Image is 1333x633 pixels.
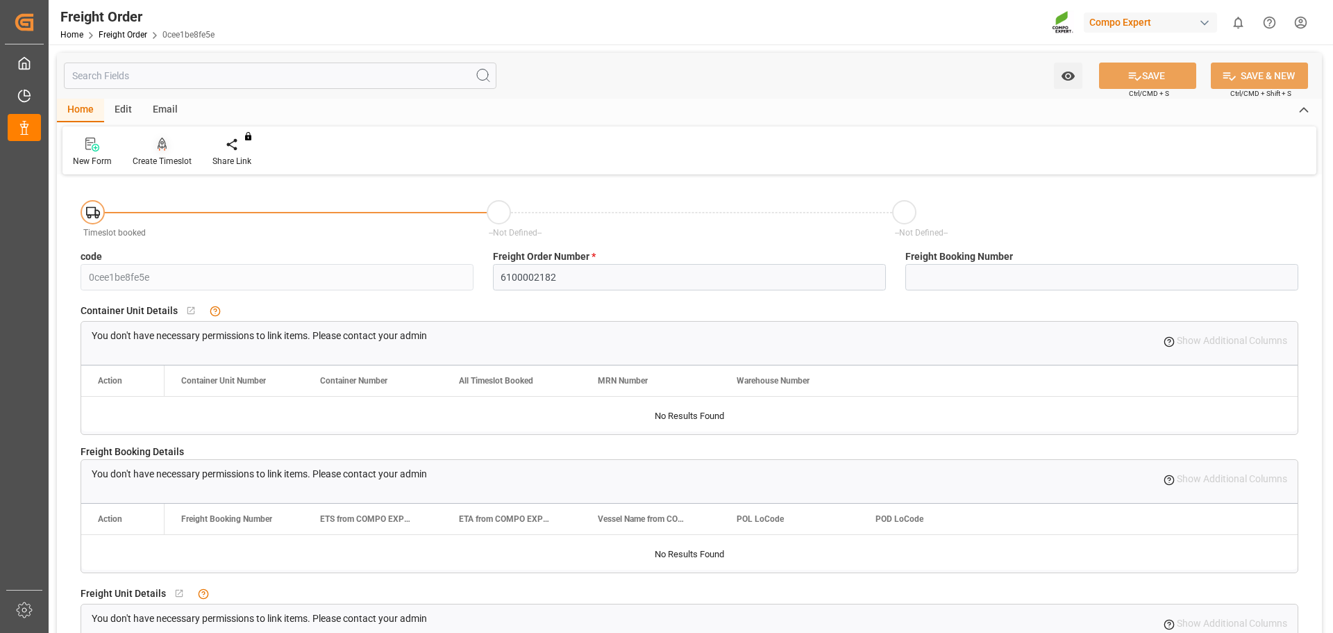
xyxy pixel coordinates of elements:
[1084,9,1223,35] button: Compo Expert
[181,514,272,524] span: Freight Booking Number
[459,514,552,524] span: ETA from COMPO EXPERT
[60,6,215,27] div: Freight Order
[905,249,1013,264] span: Freight Booking Number
[1254,7,1285,38] button: Help Center
[142,99,188,122] div: Email
[81,586,166,601] span: Freight Unit Details
[99,30,147,40] a: Freight Order
[1211,63,1308,89] button: SAVE & NEW
[459,376,533,386] span: All Timeslot Booked
[1099,63,1196,89] button: SAVE
[104,99,142,122] div: Edit
[875,514,923,524] span: POD LoCode
[60,30,83,40] a: Home
[81,249,102,264] span: code
[81,445,184,459] span: Freight Booking Details
[98,514,122,524] div: Action
[1084,13,1217,33] div: Compo Expert
[1052,10,1074,35] img: Screenshot%202023-09-29%20at%2010.02.21.png_1712312052.png
[737,514,784,524] span: POL LoCode
[98,376,122,386] div: Action
[1129,88,1169,99] span: Ctrl/CMD + S
[895,228,948,238] span: --Not Defined--
[64,63,496,89] input: Search Fields
[598,376,648,386] span: MRN Number
[489,228,542,238] span: --Not Defined--
[320,514,413,524] span: ETS from COMPO EXPERT
[92,467,427,482] p: You don't have necessary permissions to link items. Please contact your admin
[83,228,146,238] span: Timeslot booked
[1223,7,1254,38] button: show 0 new notifications
[181,376,266,386] span: Container Unit Number
[493,249,596,264] span: Freight Order Number
[81,304,178,318] span: Container Unit Details
[133,155,192,167] div: Create Timeslot
[92,329,427,343] p: You don't have necessary permissions to link items. Please contact your admin
[320,376,387,386] span: Container Number
[57,99,104,122] div: Home
[1054,63,1082,89] button: open menu
[737,376,810,386] span: Warehouse Number
[92,611,427,626] p: You don't have necessary permissions to link items. Please contact your admin
[73,155,112,167] div: New Form
[598,514,691,524] span: Vessel Name from COMPO EXPERT
[1230,88,1291,99] span: Ctrl/CMD + Shift + S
